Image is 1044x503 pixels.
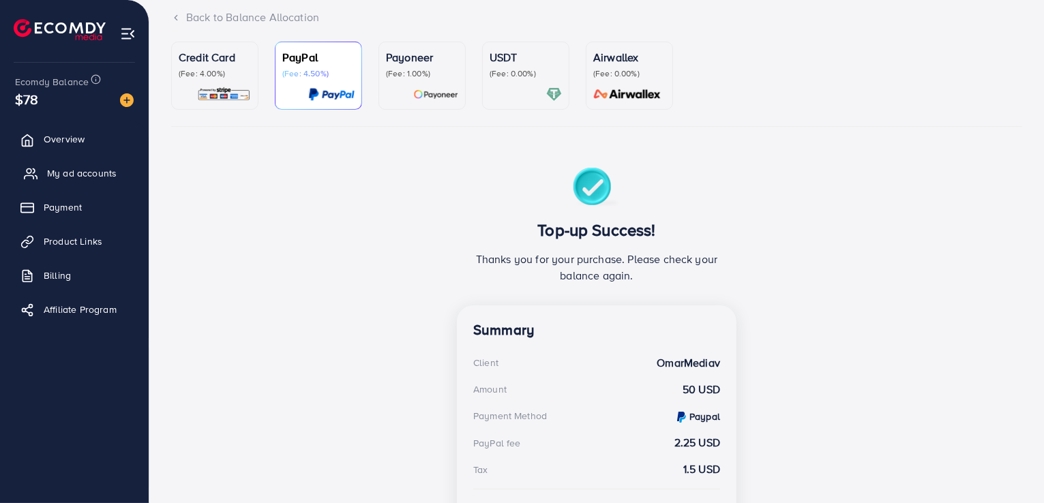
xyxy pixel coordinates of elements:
h4: Summary [473,322,720,339]
a: Overview [10,125,138,153]
div: Tax [473,463,488,476]
div: Client [473,356,498,369]
span: Payment [44,200,82,214]
img: image [120,93,134,107]
strong: 2.25 USD [674,435,720,451]
a: My ad accounts [10,159,138,187]
img: card [308,87,355,102]
span: Billing [44,269,71,282]
span: Ecomdy Balance [15,75,89,89]
a: Billing [10,262,138,289]
div: PayPal fee [473,436,521,450]
p: Payoneer [386,49,458,65]
span: Product Links [44,234,102,248]
strong: OmarMediav [657,355,720,371]
p: PayPal [282,49,355,65]
img: credit [677,412,686,423]
p: (Fee: 1.00%) [386,68,458,79]
strong: 50 USD [683,382,720,397]
div: Payment Method [473,409,547,423]
strong: 1.5 USD [683,461,720,477]
span: Affiliate Program [44,303,117,316]
span: $78 [15,89,38,109]
a: Payment [10,194,138,221]
span: Overview [44,132,85,146]
p: Airwallex [593,49,666,65]
p: USDT [490,49,562,65]
a: Affiliate Program [10,296,138,323]
p: (Fee: 4.00%) [179,68,251,79]
img: card [413,87,458,102]
img: card [546,87,562,102]
p: (Fee: 4.50%) [282,68,355,79]
div: Back to Balance Allocation [171,10,1022,25]
div: Amount [473,382,507,396]
p: Credit Card [179,49,251,65]
h3: Top-up Success! [473,220,720,240]
img: card [197,87,251,102]
span: My ad accounts [47,166,117,180]
a: Product Links [10,228,138,255]
p: (Fee: 0.00%) [490,68,562,79]
img: success [573,168,621,209]
img: card [589,87,666,102]
img: logo [14,19,106,40]
iframe: Chat [986,442,1034,493]
img: menu [120,26,136,42]
strong: Paypal [689,410,720,423]
p: (Fee: 0.00%) [593,68,666,79]
p: Thanks you for your purchase. Please check your balance again. [473,251,720,284]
